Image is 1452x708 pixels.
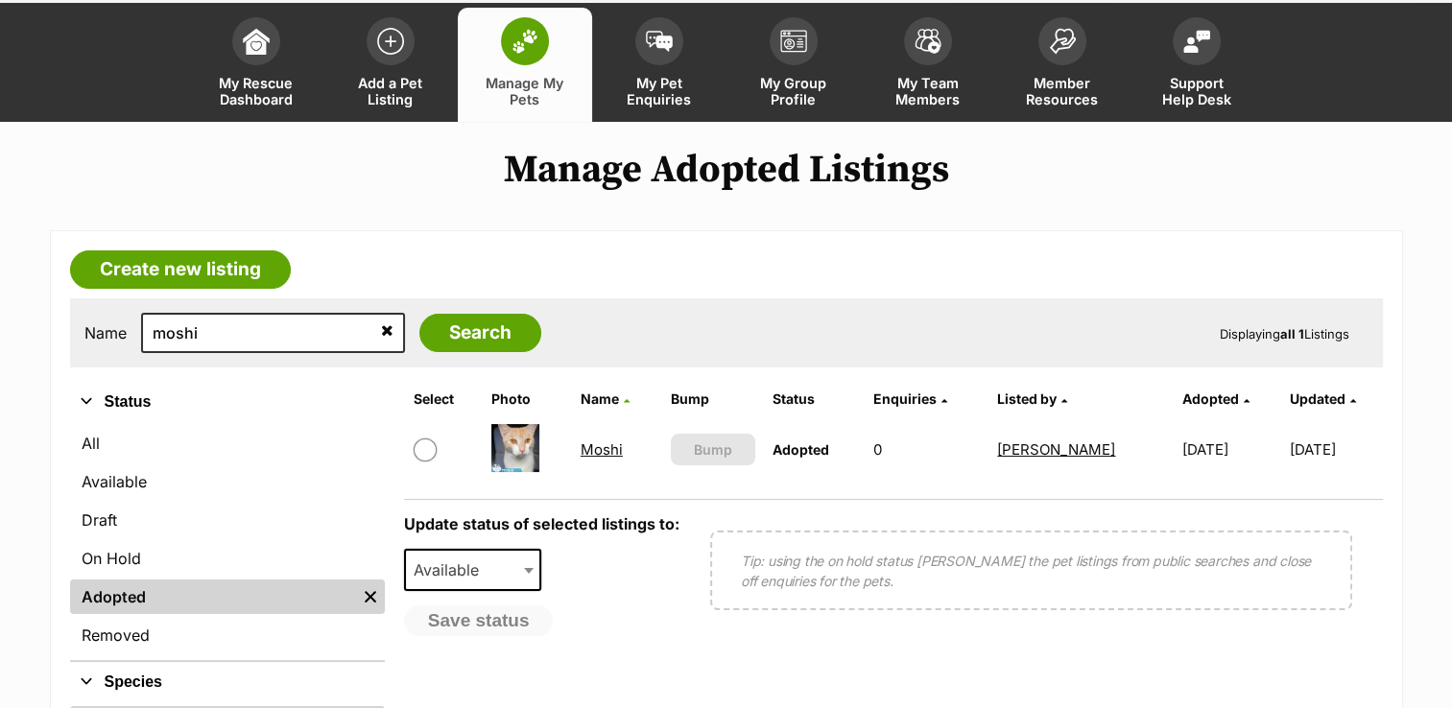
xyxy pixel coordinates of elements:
button: Species [70,670,385,695]
span: Name [581,390,619,407]
label: Update status of selected listings to: [404,514,679,533]
a: Remove filter [356,579,385,614]
img: member-resources-icon-8e73f808a243e03378d46382f2149f9095a855e16c252ad45f914b54edf8863c.svg [1049,28,1076,54]
span: Bump [694,439,732,460]
img: pet-enquiries-icon-7e3ad2cf08bfb03b45e93fb7055b45f3efa6380592205ae92323e6603595dc1f.svg [646,31,673,52]
td: [DATE] [1175,416,1288,483]
a: Enquiries [873,390,947,407]
a: Create new listing [70,250,291,289]
p: Tip: using the on hold status [PERSON_NAME] the pet listings from public searches and close off e... [741,551,1321,591]
strong: all 1 [1280,326,1304,342]
a: My Rescue Dashboard [189,8,323,122]
a: Moshi [581,440,623,459]
button: Status [70,389,385,414]
span: Adopted [1182,390,1239,407]
th: Photo [484,384,571,414]
span: Available [406,556,498,583]
a: Removed [70,618,385,652]
a: Manage My Pets [458,8,592,122]
img: group-profile-icon-3fa3cf56718a62981997c0bc7e787c4b2cf8bcc04b72c1350f741eb67cf2f40e.svg [780,30,807,53]
span: Support Help Desk [1154,75,1240,107]
span: Updated [1290,390,1345,407]
a: Listed by [997,390,1067,407]
a: Add a Pet Listing [323,8,458,122]
span: Member Resources [1019,75,1106,107]
img: help-desk-icon-fdf02630f3aa405de69fd3d07c3f3aa587a6932b1a1747fa1d2bba05be0121f9.svg [1183,30,1210,53]
a: My Team Members [861,8,995,122]
span: My Team Members [885,75,971,107]
a: [PERSON_NAME] [997,440,1115,459]
span: Available [404,549,542,591]
img: add-pet-listing-icon-0afa8454b4691262ce3f59096e99ab1cd57d4a30225e0717b998d2c9b9846f56.svg [377,28,404,55]
a: Adopted [70,579,356,614]
span: My Rescue Dashboard [213,75,299,107]
a: All [70,426,385,460]
input: Search [419,314,541,352]
span: My Group Profile [750,75,837,107]
span: Manage My Pets [482,75,568,107]
a: Member Resources [995,8,1130,122]
div: Status [70,422,385,660]
a: Adopted [1182,390,1250,407]
span: translation missing: en.admin.listings.index.attributes.enquiries [873,390,937,407]
span: My Pet Enquiries [616,75,702,107]
a: Support Help Desk [1130,8,1264,122]
th: Status [765,384,864,414]
img: manage-my-pets-icon-02211641906a0b7f246fdf0571729dbe1e7629f14944591b6c1af311fb30b64b.svg [512,29,538,54]
a: Updated [1290,390,1356,407]
label: Name [84,324,127,342]
a: My Pet Enquiries [592,8,726,122]
a: Draft [70,503,385,537]
th: Bump [663,384,763,414]
td: 0 [866,416,988,483]
a: Name [581,390,630,407]
span: Displaying Listings [1220,326,1349,342]
a: Available [70,464,385,499]
img: team-members-icon-5396bd8760b3fe7c0b43da4ab00e1e3bb1a5d9ba89233759b79545d2d3fc5d0d.svg [915,29,941,54]
a: On Hold [70,541,385,576]
span: Adopted [773,441,829,458]
th: Select [406,384,483,414]
span: Add a Pet Listing [347,75,434,107]
img: dashboard-icon-eb2f2d2d3e046f16d808141f083e7271f6b2e854fb5c12c21221c1fb7104beca.svg [243,28,270,55]
td: [DATE] [1290,416,1381,483]
button: Save status [404,605,554,636]
span: Listed by [997,390,1057,407]
a: My Group Profile [726,8,861,122]
button: Bump [671,434,755,465]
